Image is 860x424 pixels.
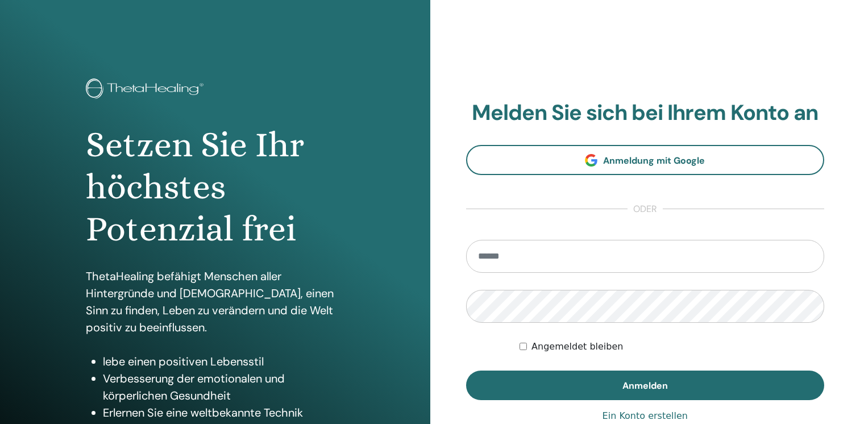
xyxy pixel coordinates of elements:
[86,268,344,336] p: ThetaHealing befähigt Menschen aller Hintergründe und [DEMOGRAPHIC_DATA], einen Sinn zu finden, L...
[622,380,668,392] span: Anmelden
[103,353,344,370] li: lebe einen positiven Lebensstil
[603,155,705,167] span: Anmeldung mit Google
[466,371,825,400] button: Anmelden
[103,370,344,404] li: Verbesserung der emotionalen und körperlichen Gesundheit
[603,409,688,423] a: Ein Konto erstellen
[466,145,825,175] a: Anmeldung mit Google
[531,340,623,354] label: Angemeldet bleiben
[103,404,344,421] li: Erlernen Sie eine weltbekannte Technik
[520,340,824,354] div: Keep me authenticated indefinitely or until I manually logout
[86,124,344,251] h1: Setzen Sie Ihr höchstes Potenzial frei
[466,100,825,126] h2: Melden Sie sich bei Ihrem Konto an
[628,202,663,216] span: oder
